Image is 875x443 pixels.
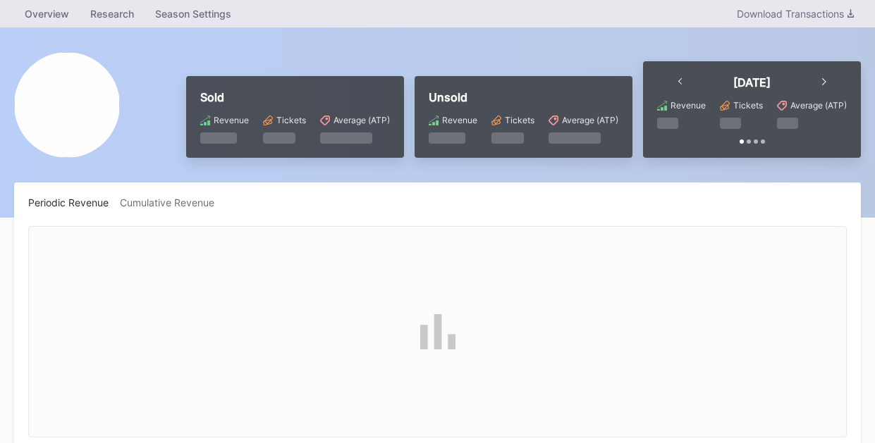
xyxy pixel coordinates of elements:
[429,90,618,104] div: Unsold
[505,115,534,125] div: Tickets
[733,100,763,111] div: Tickets
[562,115,618,125] div: Average (ATP)
[737,8,854,20] div: Download Transactions
[14,4,80,24] a: Overview
[730,4,861,23] button: Download Transactions
[120,196,226,208] div: Cumulative Revenue
[145,4,242,24] a: Season Settings
[214,115,249,125] div: Revenue
[334,115,390,125] div: Average (ATP)
[276,115,306,125] div: Tickets
[790,100,847,111] div: Average (ATP)
[28,196,120,208] div: Periodic Revenue
[442,115,477,125] div: Revenue
[80,4,145,24] a: Research
[733,75,771,89] div: [DATE]
[671,100,706,111] div: Revenue
[200,90,390,104] div: Sold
